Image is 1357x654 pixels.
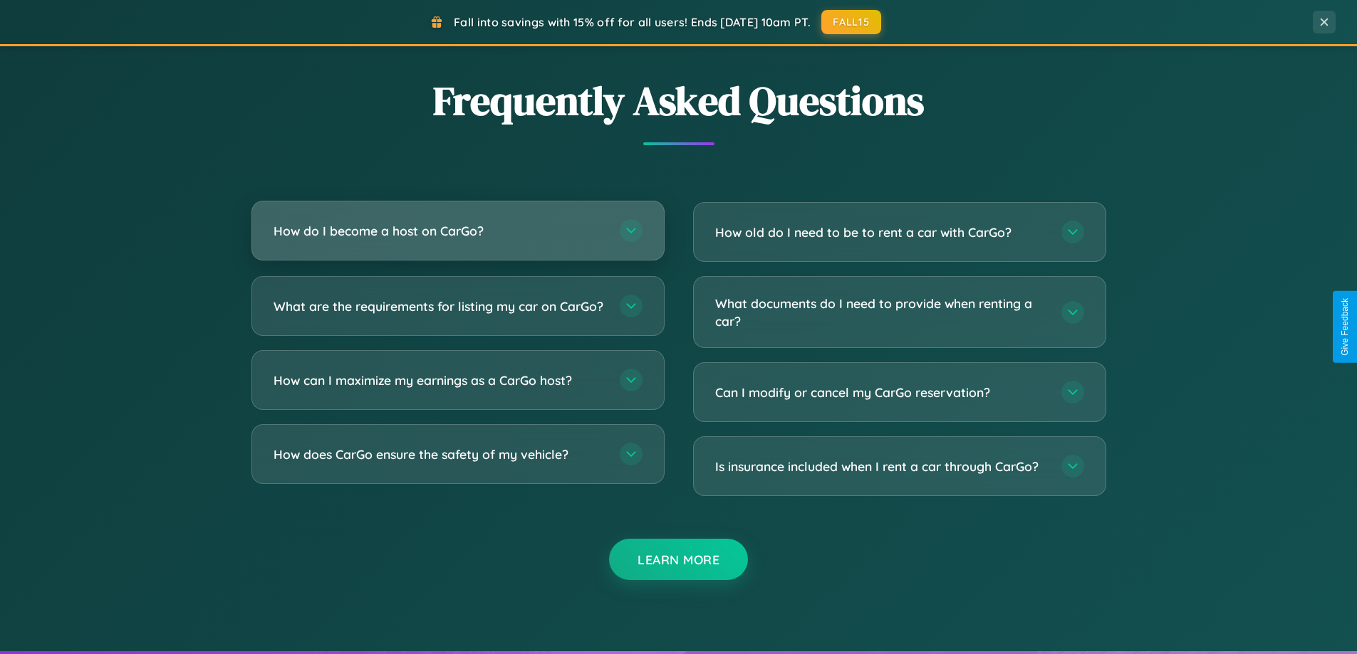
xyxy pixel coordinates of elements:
[274,222,605,240] h3: How do I become a host on CarGo?
[1340,298,1350,356] div: Give Feedback
[274,297,605,315] h3: What are the requirements for listing my car on CarGo?
[251,73,1106,128] h2: Frequently Asked Questions
[274,445,605,463] h3: How does CarGo ensure the safety of my vehicle?
[454,15,811,29] span: Fall into savings with 15% off for all users! Ends [DATE] 10am PT.
[715,223,1047,241] h3: How old do I need to be to rent a car with CarGo?
[609,539,748,580] button: Learn More
[274,371,605,389] h3: How can I maximize my earnings as a CarGo host?
[715,458,1047,475] h3: Is insurance included when I rent a car through CarGo?
[715,384,1047,401] h3: Can I modify or cancel my CarGo reservation?
[821,10,881,34] button: FALL15
[715,295,1047,329] h3: What documents do I need to provide when renting a car?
